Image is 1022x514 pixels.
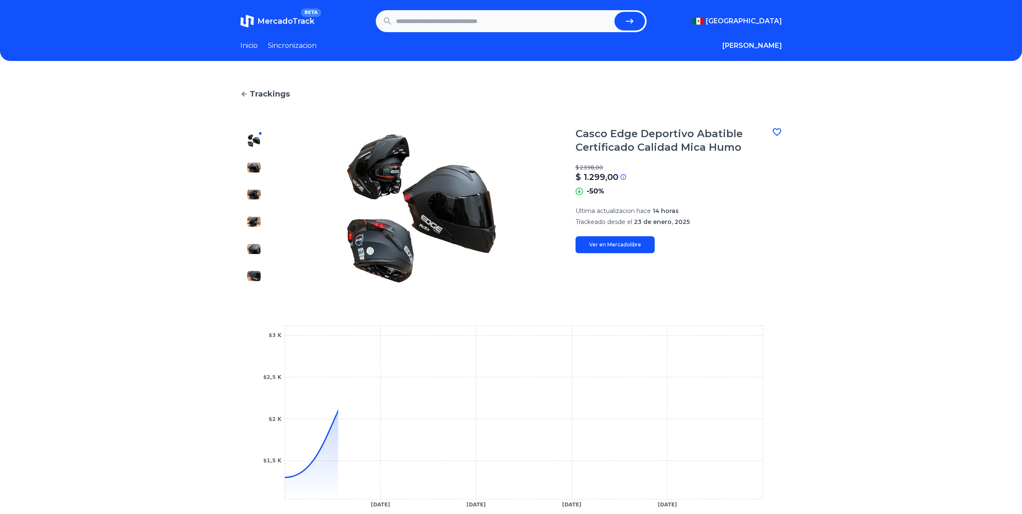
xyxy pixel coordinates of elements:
[576,164,782,171] p: $ 2.598,00
[576,171,618,183] p: $ 1.299,00
[562,502,581,508] tspan: [DATE]
[284,127,559,290] img: Casco Edge Deportivo Abatible Certificado Calidad Mica Humo
[634,218,690,226] span: 23 de enero, 2025
[240,41,258,51] a: Inicio
[268,41,317,51] a: Sincronizacion
[247,134,261,147] img: Casco Edge Deportivo Abatible Certificado Calidad Mica Humo
[653,207,679,215] span: 14 horas
[263,374,281,380] tspan: $2,5 K
[247,188,261,202] img: Casco Edge Deportivo Abatible Certificado Calidad Mica Humo
[240,14,254,28] img: MercadoTrack
[301,8,321,17] span: BETA
[706,16,782,26] span: [GEOGRAPHIC_DATA]
[263,458,281,464] tspan: $1,5 K
[247,161,261,174] img: Casco Edge Deportivo Abatible Certificado Calidad Mica Humo
[268,416,281,422] tspan: $2 K
[240,14,314,28] a: MercadoTrackBETA
[250,88,290,100] span: Trackings
[466,502,486,508] tspan: [DATE]
[247,269,261,283] img: Casco Edge Deportivo Abatible Certificado Calidad Mica Humo
[576,207,651,215] span: Ultima actualizacion hace
[576,127,772,154] h1: Casco Edge Deportivo Abatible Certificado Calidad Mica Humo
[268,332,281,338] tspan: $3 K
[247,242,261,256] img: Casco Edge Deportivo Abatible Certificado Calidad Mica Humo
[576,218,632,226] span: Trackeado desde el
[587,186,604,196] p: -50%
[658,502,677,508] tspan: [DATE]
[257,17,314,26] span: MercadoTrack
[692,18,704,25] img: Mexico
[247,215,261,229] img: Casco Edge Deportivo Abatible Certificado Calidad Mica Humo
[692,16,782,26] button: [GEOGRAPHIC_DATA]
[371,502,390,508] tspan: [DATE]
[722,41,782,51] button: [PERSON_NAME]
[576,236,655,253] a: Ver en Mercadolibre
[240,88,782,100] a: Trackings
